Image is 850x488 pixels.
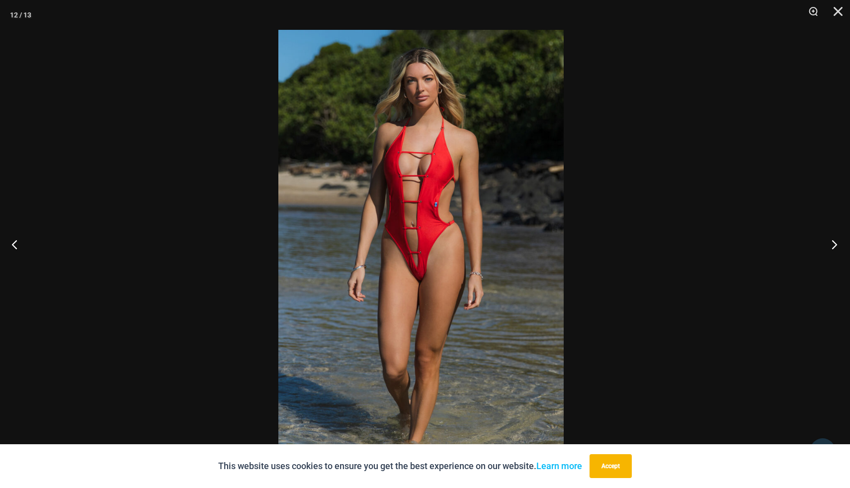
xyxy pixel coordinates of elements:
[218,459,582,474] p: This website uses cookies to ensure you get the best experience on our website.
[278,30,564,458] img: Link Tangello 8650 One Piece Monokini 09
[590,454,632,478] button: Accept
[536,461,582,471] a: Learn more
[813,219,850,269] button: Next
[10,7,31,22] div: 12 / 13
